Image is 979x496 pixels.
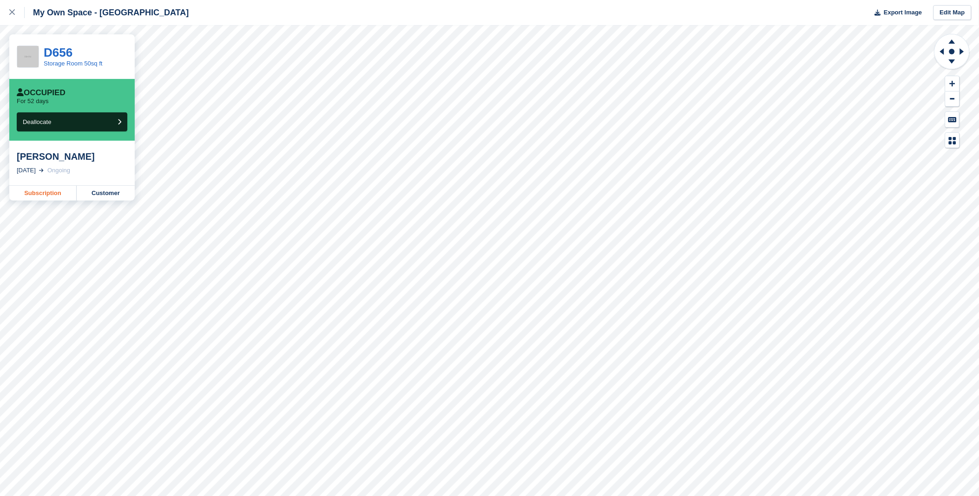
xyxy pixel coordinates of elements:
[39,169,44,172] img: arrow-right-light-icn-cde0832a797a2874e46488d9cf13f60e5c3a73dbe684e267c42b8395dfbc2abf.svg
[946,133,959,148] button: Map Legend
[933,5,972,20] a: Edit Map
[17,46,39,67] img: 256x256-placeholder-a091544baa16b46aadf0b611073c37e8ed6a367829ab441c3b0103e7cf8a5b1b.png
[47,166,70,175] div: Ongoing
[17,112,127,131] button: Deallocate
[17,98,49,105] p: For 52 days
[946,76,959,91] button: Zoom In
[77,186,135,201] a: Customer
[17,166,36,175] div: [DATE]
[25,7,189,18] div: My Own Space - [GEOGRAPHIC_DATA]
[44,46,72,59] a: D656
[946,112,959,127] button: Keyboard Shortcuts
[44,60,102,67] a: Storage Room 50sq ft
[17,88,66,98] div: Occupied
[23,118,51,125] span: Deallocate
[884,8,922,17] span: Export Image
[17,151,127,162] div: [PERSON_NAME]
[869,5,922,20] button: Export Image
[9,186,77,201] a: Subscription
[946,91,959,107] button: Zoom Out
